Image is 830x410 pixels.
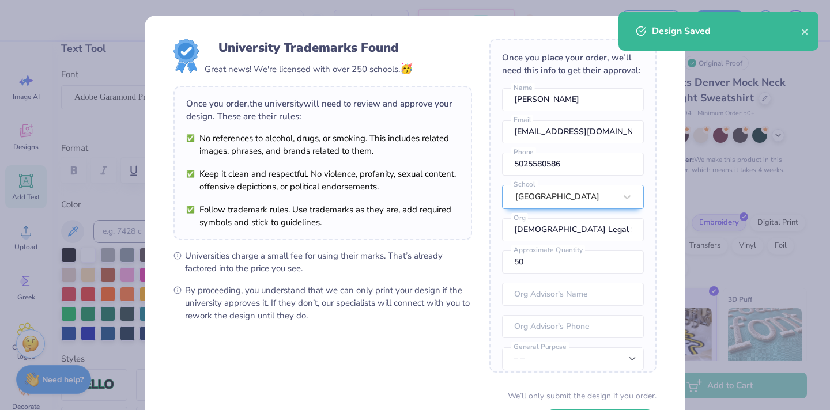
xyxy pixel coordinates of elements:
span: Universities charge a small fee for using their marks. That’s already factored into the price you... [185,249,472,275]
div: Once you place your order, we’ll need this info to get their approval: [502,51,644,77]
div: Once you order, the university will need to review and approve your design. These are their rules: [186,97,459,123]
li: Follow trademark rules. Use trademarks as they are, add required symbols and stick to guidelines. [186,203,459,229]
div: Design Saved [652,24,801,38]
input: Email [502,120,644,143]
span: 🥳 [400,62,413,75]
li: Keep it clean and respectful. No violence, profanity, sexual content, offensive depictions, or po... [186,168,459,193]
input: Org Advisor's Phone [502,315,644,338]
input: Name [502,88,644,111]
input: Org [502,218,644,241]
li: No references to alcohol, drugs, or smoking. This includes related images, phrases, and brands re... [186,132,459,157]
button: close [801,24,809,38]
span: By proceeding, you understand that we can only print your design if the university approves it. I... [185,284,472,322]
img: License badge [173,39,199,73]
input: Phone [502,153,644,176]
input: Org Advisor's Name [502,283,644,306]
div: University Trademarks Found [218,39,399,57]
input: Approximate Quantity [502,250,644,274]
div: Great news! We're licensed with over 250 schools. [205,61,413,77]
div: We’ll only submit the design if you order. [508,390,657,402]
